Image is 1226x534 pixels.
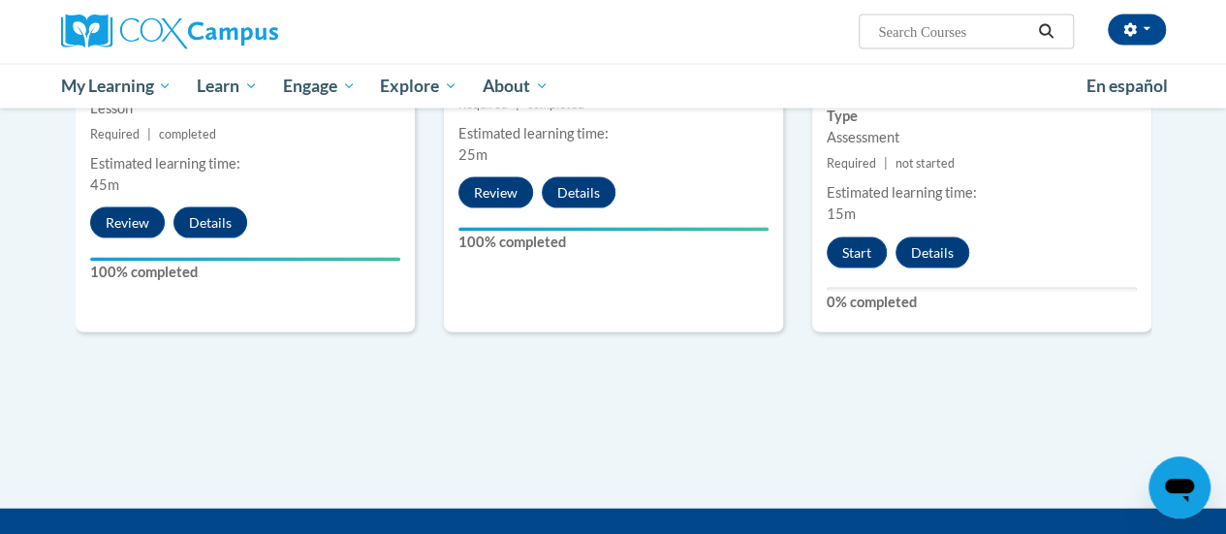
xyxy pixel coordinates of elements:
[827,182,1137,204] div: Estimated learning time:
[1108,15,1166,46] button: Account Settings
[159,127,216,141] span: completed
[876,20,1031,44] input: Search Courses
[458,123,769,144] div: Estimated learning time:
[90,207,165,238] button: Review
[470,64,561,109] a: About
[90,153,400,174] div: Estimated learning time:
[458,146,487,163] span: 25m
[527,97,584,111] span: completed
[1074,66,1180,107] a: En español
[896,156,955,171] span: not started
[884,156,888,171] span: |
[483,75,549,98] span: About
[458,232,769,253] label: 100% completed
[542,177,615,208] button: Details
[90,258,400,262] div: Your progress
[90,262,400,283] label: 100% completed
[184,64,270,109] a: Learn
[896,237,969,268] button: Details
[197,75,258,98] span: Learn
[1086,76,1168,96] span: En español
[47,64,1180,109] div: Main menu
[380,75,457,98] span: Explore
[270,64,368,109] a: Engage
[827,205,856,222] span: 15m
[827,292,1137,313] label: 0% completed
[827,106,1137,127] label: Type
[516,97,519,111] span: |
[61,15,410,49] a: Cox Campus
[827,127,1137,148] div: Assessment
[827,237,887,268] button: Start
[827,156,876,171] span: Required
[61,15,278,49] img: Cox Campus
[1148,456,1210,518] iframe: Button to launch messaging window
[458,97,508,111] span: Required
[90,127,140,141] span: Required
[90,176,119,193] span: 45m
[367,64,470,109] a: Explore
[48,64,185,109] a: My Learning
[173,207,247,238] button: Details
[147,127,151,141] span: |
[458,228,769,232] div: Your progress
[458,177,533,208] button: Review
[1031,20,1060,44] button: Search
[60,75,172,98] span: My Learning
[283,75,356,98] span: Engage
